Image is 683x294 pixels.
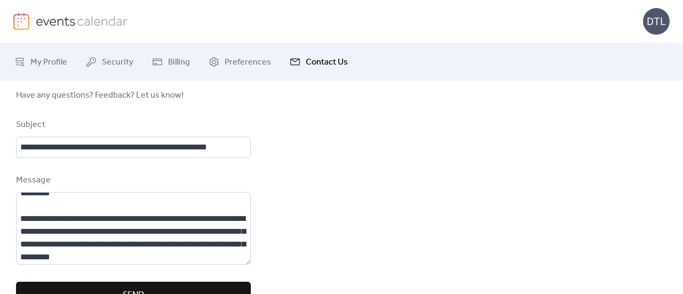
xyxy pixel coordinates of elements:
div: Message [16,174,249,187]
span: My Profile [30,56,67,69]
a: Billing [144,47,198,76]
span: Security [102,56,133,69]
span: Have any questions? Feedback? Let us know! [16,89,251,102]
img: logo [13,13,29,30]
a: Preferences [201,47,279,76]
span: Preferences [225,56,271,69]
div: DTL [643,8,670,35]
span: Billing [168,56,190,69]
img: logo-type [36,13,128,29]
span: Contact Us [306,56,348,69]
a: Security [78,47,141,76]
a: Contact Us [282,47,356,76]
div: Subject [16,118,249,131]
a: My Profile [6,47,75,76]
